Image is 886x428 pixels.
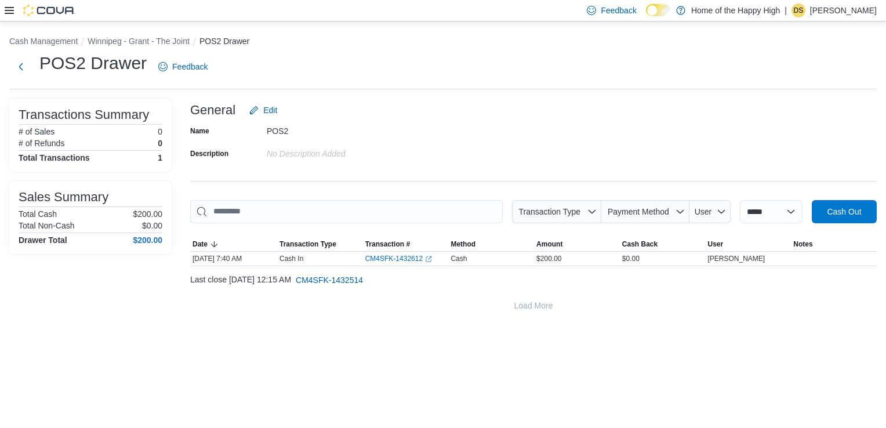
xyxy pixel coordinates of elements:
[9,35,877,49] nav: An example of EuiBreadcrumbs
[19,221,75,230] h6: Total Non-Cash
[536,254,561,263] span: $200.00
[23,5,75,16] img: Cova
[154,55,212,78] a: Feedback
[158,139,162,148] p: 0
[691,3,780,17] p: Home of the Happy High
[518,207,580,216] span: Transaction Type
[448,237,534,251] button: Method
[190,252,277,266] div: [DATE] 7:40 AM
[512,200,601,223] button: Transaction Type
[365,254,432,263] a: CM4SFK-1432612External link
[534,237,620,251] button: Amount
[245,99,282,122] button: Edit
[172,61,208,72] span: Feedback
[267,122,422,136] div: POS2
[133,209,162,219] p: $200.00
[601,5,636,16] span: Feedback
[158,153,162,162] h4: 1
[190,237,277,251] button: Date
[785,3,787,17] p: |
[199,37,249,46] button: POS2 Drawer
[19,108,149,122] h3: Transactions Summary
[365,240,410,249] span: Transaction #
[9,55,32,78] button: Next
[812,200,877,223] button: Cash Out
[190,149,228,158] label: Description
[279,254,303,263] p: Cash In
[620,237,706,251] button: Cash Back
[451,240,475,249] span: Method
[706,237,791,251] button: User
[296,274,363,286] span: CM4SFK-1432514
[794,3,804,17] span: DS
[601,200,689,223] button: Payment Method
[142,221,162,230] p: $0.00
[451,254,467,263] span: Cash
[810,3,877,17] p: [PERSON_NAME]
[267,144,422,158] div: No Description added
[190,294,877,317] button: Load More
[793,240,812,249] span: Notes
[190,103,235,117] h3: General
[19,153,90,162] h4: Total Transactions
[39,52,147,75] h1: POS2 Drawer
[708,240,724,249] span: User
[88,37,190,46] button: Winnipeg - Grant - The Joint
[279,240,336,249] span: Transaction Type
[827,206,861,217] span: Cash Out
[133,235,162,245] h4: $200.00
[158,127,162,136] p: 0
[425,256,432,263] svg: External link
[19,139,64,148] h6: # of Refunds
[190,200,503,223] input: This is a search bar. As you type, the results lower in the page will automatically filter.
[363,237,449,251] button: Transaction #
[695,207,712,216] span: User
[514,300,553,311] span: Load More
[689,200,731,223] button: User
[263,104,277,116] span: Edit
[536,240,562,249] span: Amount
[19,235,67,245] h4: Drawer Total
[190,126,209,136] label: Name
[19,209,57,219] h6: Total Cash
[19,127,55,136] h6: # of Sales
[190,269,877,292] div: Last close [DATE] 12:15 AM
[193,240,208,249] span: Date
[791,237,877,251] button: Notes
[9,37,78,46] button: Cash Management
[622,240,658,249] span: Cash Back
[708,254,765,263] span: [PERSON_NAME]
[620,252,706,266] div: $0.00
[791,3,805,17] div: Devanshu Sharma
[291,269,368,292] button: CM4SFK-1432514
[608,207,669,216] span: Payment Method
[19,190,108,204] h3: Sales Summary
[277,237,363,251] button: Transaction Type
[646,4,670,16] input: Dark Mode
